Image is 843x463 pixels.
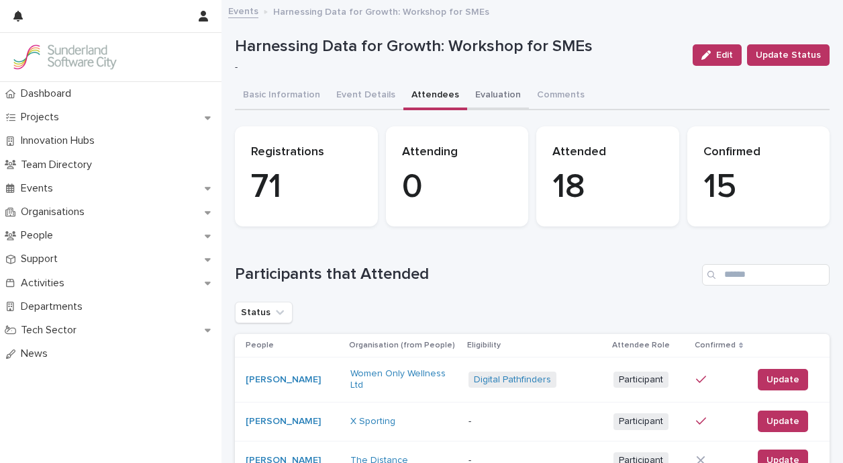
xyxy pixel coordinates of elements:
p: People [15,229,64,242]
a: [PERSON_NAME] [246,416,321,427]
button: Update [758,411,808,432]
p: Confirmed [695,338,736,353]
button: Comments [529,82,593,110]
button: Status [235,302,293,323]
span: Update [766,373,799,386]
p: Innovation Hubs [15,134,105,147]
a: X Sporting [350,416,395,427]
p: Events [15,182,64,195]
button: Update Status [747,44,830,66]
p: Confirmed [703,145,814,160]
span: Update [766,415,799,428]
p: Organisation (from People) [349,338,455,353]
span: Edit [716,50,733,60]
button: Evaluation [467,82,529,110]
span: Participant [613,413,668,430]
span: Participant [613,372,668,388]
p: Eligibility [467,338,501,353]
a: Events [228,3,258,18]
p: Attended [552,145,663,160]
p: 71 [251,167,362,208]
p: Support [15,253,68,265]
button: Basic Information [235,82,328,110]
p: Registrations [251,145,362,160]
span: Update Status [756,48,821,62]
p: 0 [402,167,513,208]
button: Edit [693,44,742,66]
tr: [PERSON_NAME] Women Only Wellness Ltd Digital Pathfinders ParticipantUpdate [235,357,830,403]
p: - [235,62,677,73]
p: Projects [15,111,70,124]
button: Attendees [403,82,467,110]
button: Update [758,369,808,390]
p: Harnessing Data for Growth: Workshop for SMEs [273,3,489,18]
img: Kay6KQejSz2FjblR6DWv [11,44,118,71]
p: - [468,416,603,427]
a: Women Only Wellness Ltd [350,368,458,391]
a: Digital Pathfinders [474,374,551,386]
button: Event Details [328,82,403,110]
p: Departments [15,300,93,313]
p: Harnessing Data for Growth: Workshop for SMEs [235,37,682,56]
p: 18 [552,167,663,208]
p: Dashboard [15,87,82,100]
p: Tech Sector [15,324,87,337]
p: Attendee Role [612,338,670,353]
input: Search [702,264,830,286]
h1: Participants that Attended [235,265,697,284]
a: [PERSON_NAME] [246,374,321,386]
p: Team Directory [15,159,103,171]
p: People [246,338,274,353]
p: 15 [703,167,814,208]
p: Activities [15,277,75,290]
p: Attending [402,145,513,160]
p: Organisations [15,206,95,218]
p: News [15,347,58,360]
tr: [PERSON_NAME] X Sporting -ParticipantUpdate [235,402,830,441]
